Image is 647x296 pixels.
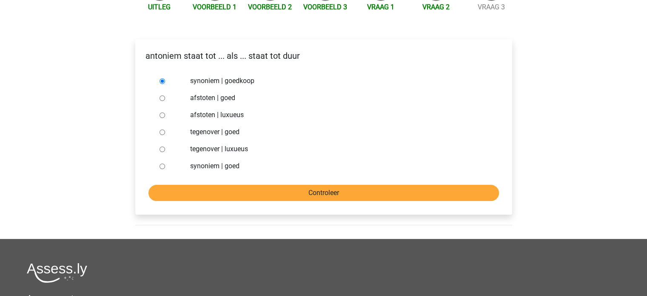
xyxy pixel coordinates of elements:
input: Controleer [148,185,499,201]
a: Voorbeeld 2 [248,3,292,11]
label: synoniem | goed [190,161,485,171]
a: Voorbeeld 3 [303,3,347,11]
label: synoniem | goedkoop [190,76,485,86]
a: Vraag 1 [367,3,394,11]
a: Vraag 3 [478,3,505,11]
p: antoniem staat tot ... als ... staat tot duur [142,49,505,62]
label: tegenover | goed [190,127,485,137]
label: tegenover | luxueus [190,144,485,154]
label: afstoten | luxueus [190,110,485,120]
a: Uitleg [148,3,171,11]
img: Assessly logo [27,263,87,283]
a: Voorbeeld 1 [193,3,237,11]
a: Vraag 2 [422,3,450,11]
label: afstoten | goed [190,93,485,103]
